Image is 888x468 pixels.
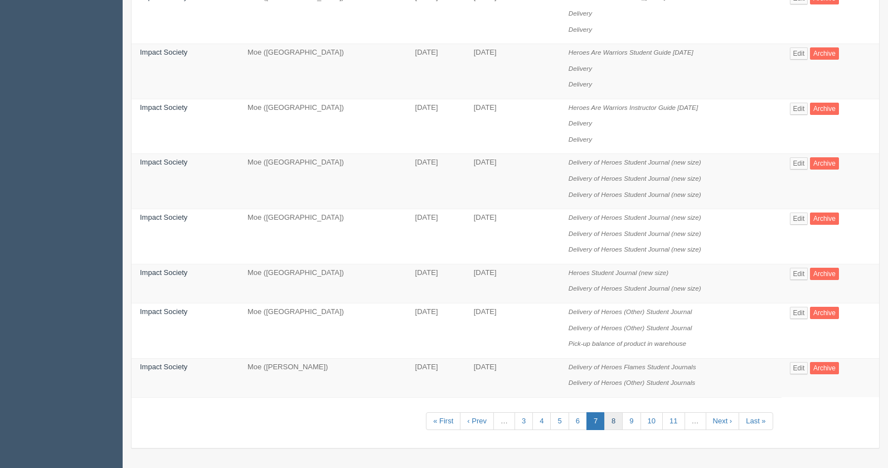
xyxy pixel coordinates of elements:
i: Heroes Are Warriors Instructor Guide [DATE] [569,104,698,111]
td: Moe ([PERSON_NAME]) [239,358,407,397]
a: 9 [622,412,640,431]
a: Impact Society [140,307,187,316]
td: [DATE] [465,358,560,397]
a: Edit [790,307,808,319]
a: 10 [640,412,663,431]
i: Delivery of Heroes Student Journal (new size) [569,230,701,237]
a: Impact Society [140,103,187,112]
i: Delivery of Heroes Student Journal (new size) [569,245,701,253]
td: [DATE] [465,99,560,154]
td: [DATE] [407,264,465,303]
i: Delivery [569,65,592,72]
a: 6 [569,412,587,431]
a: Archive [810,213,839,225]
i: Delivery [569,136,592,143]
i: Delivery of Heroes (Other) Student Journals [569,379,695,386]
td: [DATE] [465,264,560,303]
a: 11 [662,412,685,431]
a: Edit [790,268,808,280]
a: « First [426,412,460,431]
td: [DATE] [407,209,465,264]
i: Delivery of Heroes Student Journal (new size) [569,214,701,221]
td: [DATE] [465,44,560,99]
a: Impact Society [140,363,187,371]
i: Delivery of Heroes Student Journal (new size) [569,284,701,292]
a: Edit [790,213,808,225]
a: Archive [810,157,839,170]
a: Archive [810,47,839,60]
a: 8 [604,412,623,431]
i: Heroes Are Warriors Student Guide [DATE] [569,49,693,56]
td: [DATE] [407,154,465,209]
a: ‹ Prev [460,412,494,431]
i: Delivery of Heroes Student Journal (new size) [569,175,701,182]
a: Next › [706,412,740,431]
i: Delivery of Heroes Student Journal (new size) [569,158,701,166]
i: Delivery [569,9,592,17]
td: Moe ([GEOGRAPHIC_DATA]) [239,209,407,264]
td: [DATE] [407,44,465,99]
a: Impact Society [140,158,187,166]
a: Archive [810,268,839,280]
td: Moe ([GEOGRAPHIC_DATA]) [239,303,407,358]
i: Pick-up balance of product in warehouse [569,340,686,347]
a: Impact Society [140,213,187,221]
a: Archive [810,307,839,319]
td: [DATE] [465,303,560,358]
a: … [685,412,706,431]
a: 5 [550,412,569,431]
a: Last » [739,412,773,431]
a: Edit [790,47,808,60]
i: Delivery of Heroes (Other) Student Journal [569,308,692,315]
td: [DATE] [465,154,560,209]
a: 3 [515,412,533,431]
td: [DATE] [407,99,465,154]
a: Archive [810,103,839,115]
td: [DATE] [407,303,465,358]
i: Delivery of Heroes (Other) Student Journal [569,324,692,331]
td: Moe ([GEOGRAPHIC_DATA]) [239,264,407,303]
a: Archive [810,362,839,374]
td: Moe ([GEOGRAPHIC_DATA]) [239,99,407,154]
a: Edit [790,103,808,115]
a: 7 [586,412,605,431]
i: Heroes Student Journal (new size) [569,269,668,276]
td: Moe ([GEOGRAPHIC_DATA]) [239,44,407,99]
a: … [493,412,515,431]
a: 4 [532,412,551,431]
td: [DATE] [465,209,560,264]
td: [DATE] [407,358,465,397]
a: Edit [790,362,808,374]
i: Delivery [569,26,592,33]
i: Delivery [569,80,592,88]
i: Delivery of Heroes Student Journal (new size) [569,191,701,198]
i: Delivery [569,119,592,127]
td: Moe ([GEOGRAPHIC_DATA]) [239,154,407,209]
a: Impact Society [140,268,187,277]
a: Edit [790,157,808,170]
a: Impact Society [140,48,187,56]
i: Delivery of Heroes Flames Student Journals [569,363,696,370]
